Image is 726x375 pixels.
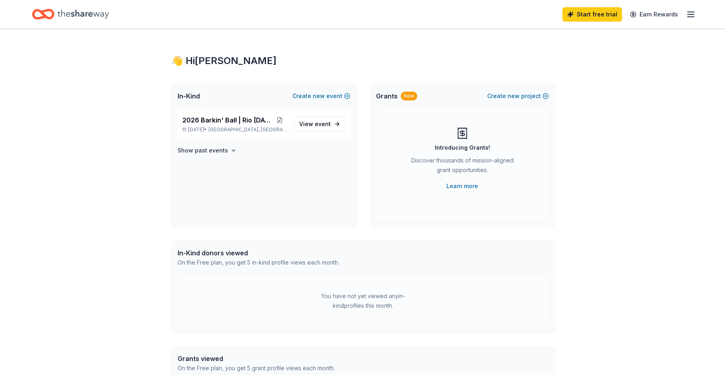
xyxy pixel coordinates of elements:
span: event [315,120,331,127]
a: Earn Rewards [625,7,683,22]
div: On the Free plan, you get 5 in-kind profile views each month. [178,258,339,267]
div: In-Kind donors viewed [178,248,339,258]
a: Start free trial [562,7,622,22]
div: Discover thousands of mission-aligned grant opportunities. [408,156,517,178]
span: new [508,91,520,101]
div: You have not yet viewed any in-kind profiles this month. [313,291,413,311]
div: On the Free plan, you get 5 grant profile views each month. [178,363,335,373]
button: Createnewevent [292,91,350,101]
span: new [313,91,325,101]
button: Show past events [178,146,237,155]
a: Learn more [446,181,478,191]
div: Grants viewed [178,354,335,363]
button: Createnewproject [487,91,549,101]
span: [GEOGRAPHIC_DATA], [GEOGRAPHIC_DATA] [208,126,287,133]
div: Introducing Grants! [435,143,490,152]
div: 👋 Hi [PERSON_NAME] [171,54,555,67]
span: Grants [376,91,398,101]
span: 2026 Barkin' Ball | Rio [DATE] [182,115,272,125]
a: Home [32,5,109,24]
div: New [401,92,417,100]
p: [DATE] • [182,126,288,133]
span: View [299,119,331,129]
span: In-Kind [178,91,200,101]
a: View event [294,117,346,131]
h4: Show past events [178,146,228,155]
